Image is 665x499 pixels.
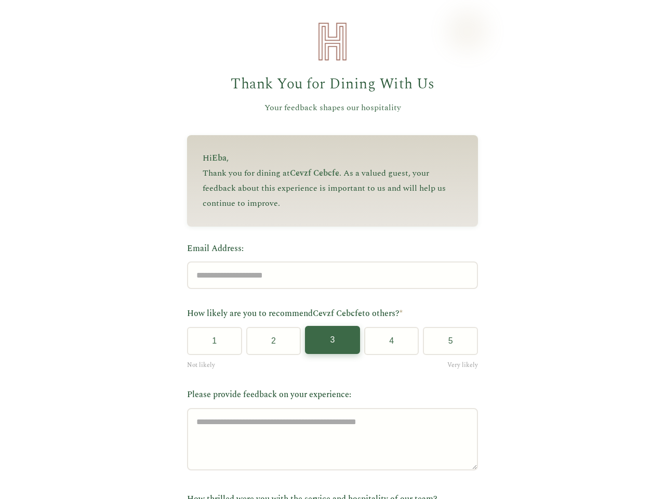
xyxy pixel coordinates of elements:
[203,166,462,211] p: Thank you for dining at . As a valued guest, your feedback about this experience is important to ...
[313,307,362,320] span: Cevzf Cebcfe
[290,167,339,179] span: Cevzf Cebcfe
[203,151,462,166] p: Hi ,
[187,360,215,370] span: Not likely
[187,73,478,96] h1: Thank You for Dining With Us
[187,388,478,402] label: Please provide feedback on your experience:
[187,307,478,321] label: How likely are you to recommend to others?
[447,360,478,370] span: Very likely
[423,327,478,355] button: 5
[364,327,419,355] button: 4
[305,326,360,354] button: 3
[246,327,301,355] button: 2
[187,101,478,115] p: Your feedback shapes our hospitality
[312,21,353,62] img: Heirloom Hospitality Logo
[212,152,227,164] span: Eba
[187,327,242,355] button: 1
[187,242,478,256] label: Email Address:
